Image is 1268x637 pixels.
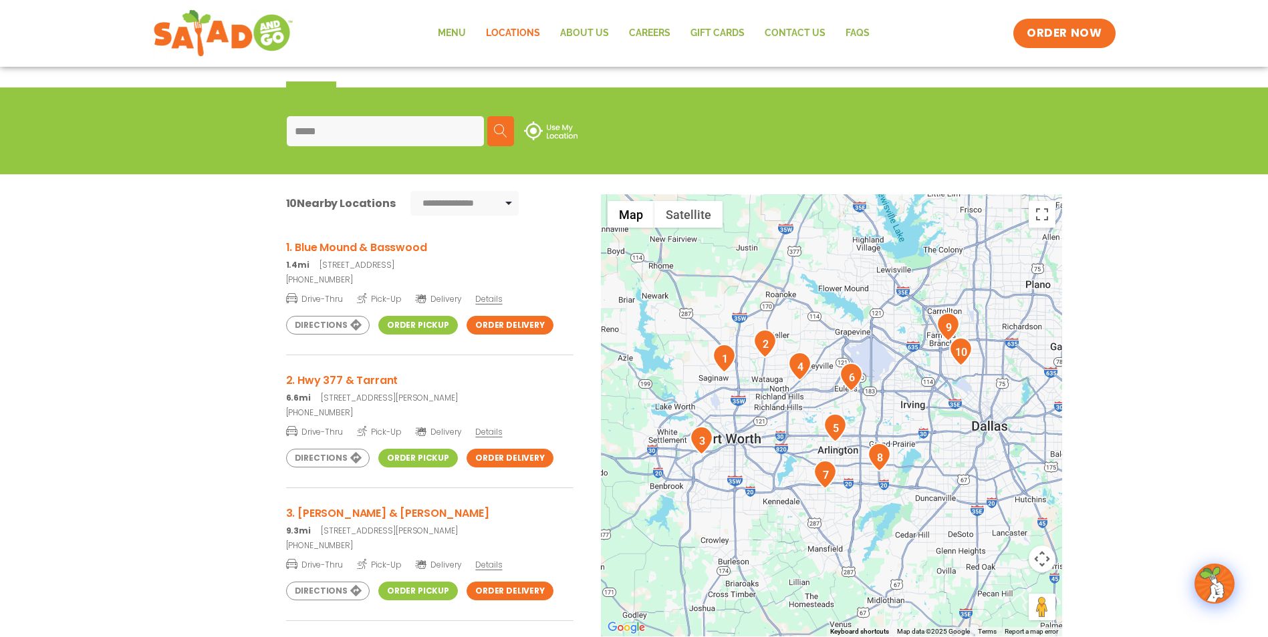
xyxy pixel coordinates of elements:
[286,392,311,403] strong: 6.6mi
[680,18,755,49] a: GIFT CARDS
[286,239,574,256] h3: 1. Blue Mound & Basswood
[286,392,574,404] p: [STREET_ADDRESS][PERSON_NAME]
[286,274,574,286] a: [PHONE_NUMBER]
[550,18,619,49] a: About Us
[286,505,574,537] a: 3. [PERSON_NAME] & [PERSON_NAME] 9.3mi[STREET_ADDRESS][PERSON_NAME]
[467,449,553,467] a: Order Delivery
[936,312,960,341] div: 9
[357,292,402,305] span: Pick-Up
[823,413,847,442] div: 5
[897,628,970,635] span: Map data ©2025 Google
[713,344,736,373] div: 1
[286,425,343,438] span: Drive-Thru
[840,363,863,391] div: 6
[949,337,973,366] div: 10
[286,505,574,521] h3: 3. [PERSON_NAME] & [PERSON_NAME]
[1027,25,1102,41] span: ORDER NOW
[1005,628,1058,635] a: Report a map error
[286,407,574,419] a: [PHONE_NUMBER]
[494,124,507,138] img: search.svg
[286,421,574,438] a: Drive-Thru Pick-Up Delivery Details
[619,18,680,49] a: Careers
[428,18,476,49] a: Menu
[286,196,297,211] span: 10
[475,426,502,437] span: Details
[836,18,880,49] a: FAQs
[153,7,294,60] img: new-SAG-logo-768×292
[475,293,502,304] span: Details
[286,239,574,271] a: 1. Blue Mound & Basswood 1.4mi[STREET_ADDRESS]
[357,558,402,571] span: Pick-Up
[1029,594,1055,620] button: Drag Pegman onto the map to open Street View
[1029,201,1055,228] button: Toggle fullscreen view
[467,582,553,600] a: Order Delivery
[286,259,309,270] strong: 1.4mi
[690,426,713,455] div: 3
[475,559,502,570] span: Details
[604,619,648,636] img: Google
[868,443,891,471] div: 8
[286,554,574,571] a: Drive-Thru Pick-Up Delivery Details
[604,619,648,636] a: Open this area in Google Maps (opens a new window)
[286,259,574,271] p: [STREET_ADDRESS]
[357,425,402,438] span: Pick-Up
[608,201,654,228] button: Show street map
[286,449,370,467] a: Directions
[378,316,458,335] a: Order Pickup
[1196,565,1233,602] img: wpChatIcon
[286,558,343,571] span: Drive-Thru
[428,18,880,49] nav: Menu
[1013,19,1115,48] a: ORDER NOW
[476,18,550,49] a: Locations
[286,292,343,305] span: Drive-Thru
[286,372,574,389] h3: 2. Hwy 377 & Tarrant
[1029,546,1055,572] button: Map camera controls
[654,201,723,228] button: Show satellite imagery
[378,449,458,467] a: Order Pickup
[415,426,461,438] span: Delivery
[788,352,811,381] div: 4
[524,122,578,140] img: use-location.svg
[467,316,553,335] a: Order Delivery
[415,559,461,571] span: Delivery
[286,372,574,404] a: 2. Hwy 377 & Tarrant 6.6mi[STREET_ADDRESS][PERSON_NAME]
[286,195,396,212] div: Nearby Locations
[286,540,574,552] a: [PHONE_NUMBER]
[286,582,370,600] a: Directions
[286,316,370,335] a: Directions
[286,288,574,305] a: Drive-Thru Pick-Up Delivery Details
[286,525,311,536] strong: 9.3mi
[415,293,461,305] span: Delivery
[753,329,777,358] div: 2
[755,18,836,49] a: Contact Us
[978,628,997,635] a: Terms (opens in new tab)
[378,582,458,600] a: Order Pickup
[830,627,889,636] button: Keyboard shortcuts
[286,525,574,537] p: [STREET_ADDRESS][PERSON_NAME]
[813,460,837,489] div: 7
